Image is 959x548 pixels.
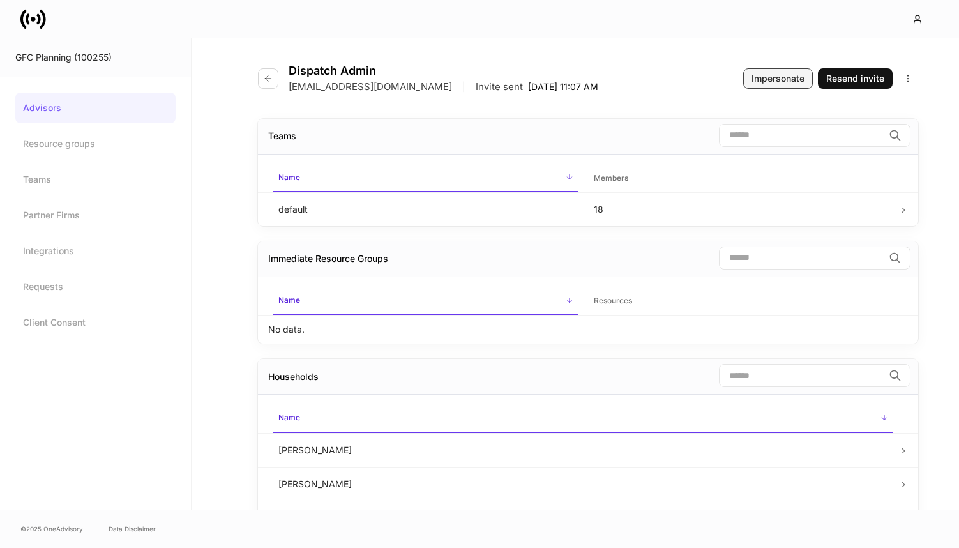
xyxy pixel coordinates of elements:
[528,80,598,93] p: [DATE] 11:07 AM
[273,287,578,315] span: Name
[751,72,804,85] div: Impersonate
[273,405,893,432] span: Name
[268,370,319,383] div: Households
[15,236,176,266] a: Integrations
[15,164,176,195] a: Teams
[289,80,452,93] p: [EMAIL_ADDRESS][DOMAIN_NAME]
[826,72,884,85] div: Resend invite
[273,165,578,192] span: Name
[289,64,598,78] h4: Dispatch Admin
[15,51,176,64] div: GFC Planning (100255)
[268,130,296,142] div: Teams
[584,192,899,226] td: 18
[15,200,176,231] a: Partner Firms
[278,171,300,183] h6: Name
[15,128,176,159] a: Resource groups
[268,192,584,226] td: default
[20,524,83,534] span: © 2025 OneAdvisory
[268,323,305,336] p: No data.
[268,467,898,501] td: [PERSON_NAME]
[743,68,813,89] button: Impersonate
[589,165,894,192] span: Members
[268,501,898,535] td: [PERSON_NAME]
[818,68,893,89] button: Resend invite
[462,80,465,93] p: |
[15,93,176,123] a: Advisors
[15,307,176,338] a: Client Consent
[278,294,300,306] h6: Name
[109,524,156,534] a: Data Disclaimer
[594,172,628,184] h6: Members
[268,433,898,467] td: [PERSON_NAME]
[594,294,632,307] h6: Resources
[476,80,523,93] p: Invite sent
[589,288,894,314] span: Resources
[278,411,300,423] h6: Name
[268,252,388,265] div: Immediate Resource Groups
[15,271,176,302] a: Requests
